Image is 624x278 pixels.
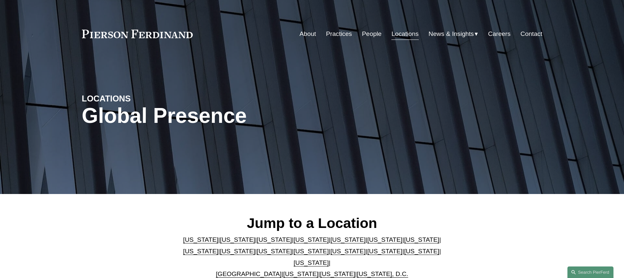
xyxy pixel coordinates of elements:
a: Practices [326,28,352,40]
a: [US_STATE] [183,248,218,255]
a: [US_STATE] [257,236,292,243]
a: [US_STATE] [367,236,402,243]
a: People [362,28,382,40]
a: [US_STATE] [257,248,292,255]
h1: Global Presence [82,104,389,128]
a: Contact [520,28,542,40]
a: [US_STATE] [294,248,329,255]
a: [US_STATE] [404,248,439,255]
h2: Jump to a Location [178,214,446,232]
a: [GEOGRAPHIC_DATA] [216,270,282,277]
a: [US_STATE] [220,248,255,255]
a: [US_STATE], D.C. [357,270,408,277]
a: Locations [391,28,418,40]
a: [US_STATE] [220,236,255,243]
a: Careers [488,28,511,40]
a: [US_STATE] [330,236,365,243]
h4: LOCATIONS [82,93,197,104]
a: folder dropdown [429,28,478,40]
a: [US_STATE] [183,236,218,243]
a: [US_STATE] [294,236,329,243]
span: News & Insights [429,28,474,40]
a: [US_STATE] [404,236,439,243]
a: [US_STATE] [283,270,318,277]
a: [US_STATE] [320,270,355,277]
a: [US_STATE] [367,248,402,255]
a: About [300,28,316,40]
a: [US_STATE] [294,259,329,266]
a: [US_STATE] [330,248,365,255]
a: Search this site [567,266,613,278]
